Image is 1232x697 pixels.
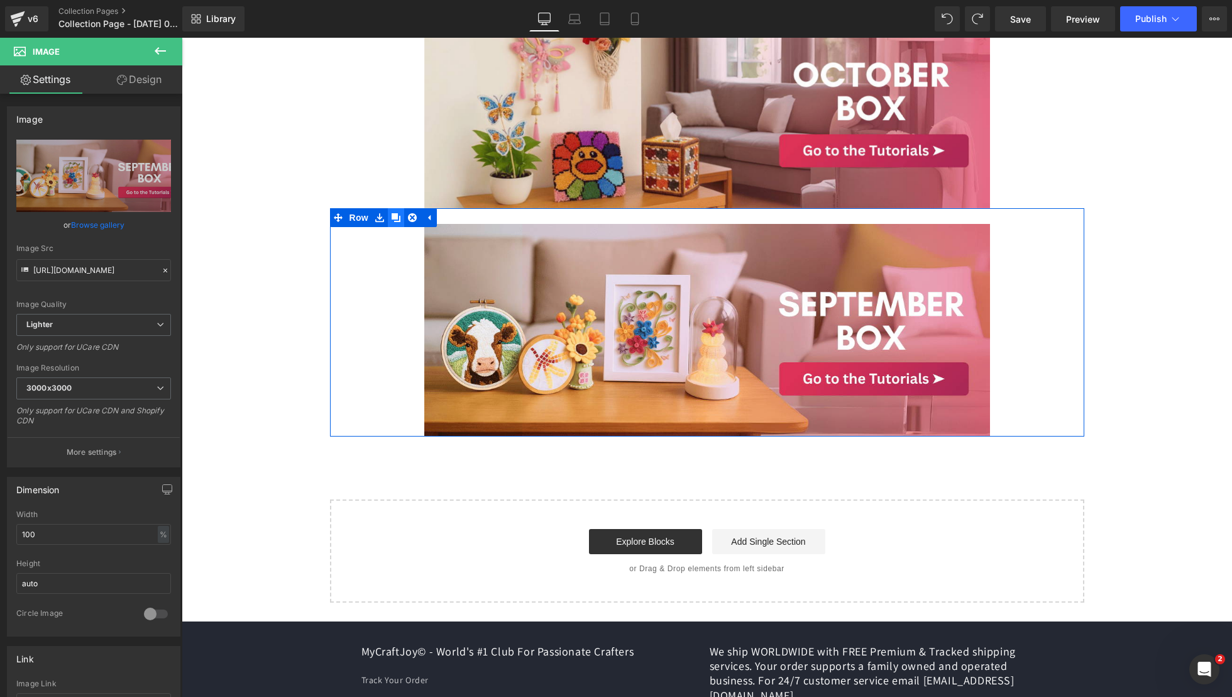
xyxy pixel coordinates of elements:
[94,65,185,94] a: Design
[16,524,171,545] input: auto
[223,170,239,189] a: Remove Row
[67,447,117,458] p: More settings
[16,477,60,495] div: Dimension
[16,608,131,622] div: Circle Image
[33,47,60,57] span: Image
[16,679,171,688] div: Image Link
[71,214,124,236] a: Browse gallery
[1051,6,1115,31] a: Preview
[25,11,41,27] div: v6
[16,218,171,231] div: or
[1202,6,1227,31] button: More
[180,654,195,676] a: FAQ
[528,606,871,666] h2: We ship WORLDWIDE with FREE Premium & Tracked shipping services. Your order supports a family own...
[16,300,171,309] div: Image Quality
[1189,654,1219,684] iframe: Intercom live chat
[1010,13,1031,26] span: Save
[1066,13,1100,26] span: Preview
[16,107,43,125] div: Image
[58,19,179,29] span: Collection Page - [DATE] 01:55:12
[16,647,34,664] div: Link
[16,259,171,281] input: Link
[1215,654,1225,664] span: 2
[16,406,171,434] div: Only support for UCare CDN and Shopify CDN
[239,170,255,189] a: Expand / Collapse
[206,13,236,25] span: Library
[407,491,520,516] a: Explore Blocks
[8,437,180,467] button: More settings
[180,606,523,621] h2: MyCraftJoy© - World's #1 Club For Passionate Crafters
[16,244,171,253] div: Image Src
[1135,14,1167,24] span: Publish
[190,170,206,189] a: Save row
[26,383,72,393] b: 3000x3000
[180,635,248,654] a: Track Your Order
[168,527,883,535] p: or Drag & Drop elements from left sidebar
[16,364,171,372] div: Image Resolution
[158,526,169,543] div: %
[529,6,559,31] a: Desktop
[5,6,48,31] a: v6
[620,6,650,31] a: Mobile
[1120,6,1197,31] button: Publish
[590,6,620,31] a: Tablet
[559,6,590,31] a: Laptop
[182,6,245,31] a: New Library
[206,170,223,189] a: Clone Row
[935,6,960,31] button: Undo
[26,320,53,329] b: Lighter
[16,559,171,568] div: Height
[965,6,990,31] button: Redo
[165,170,190,189] span: Row
[531,491,644,516] a: Add Single Section
[58,6,203,16] a: Collection Pages
[16,342,171,360] div: Only support for UCare CDN
[16,510,171,519] div: Width
[16,573,171,594] input: auto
